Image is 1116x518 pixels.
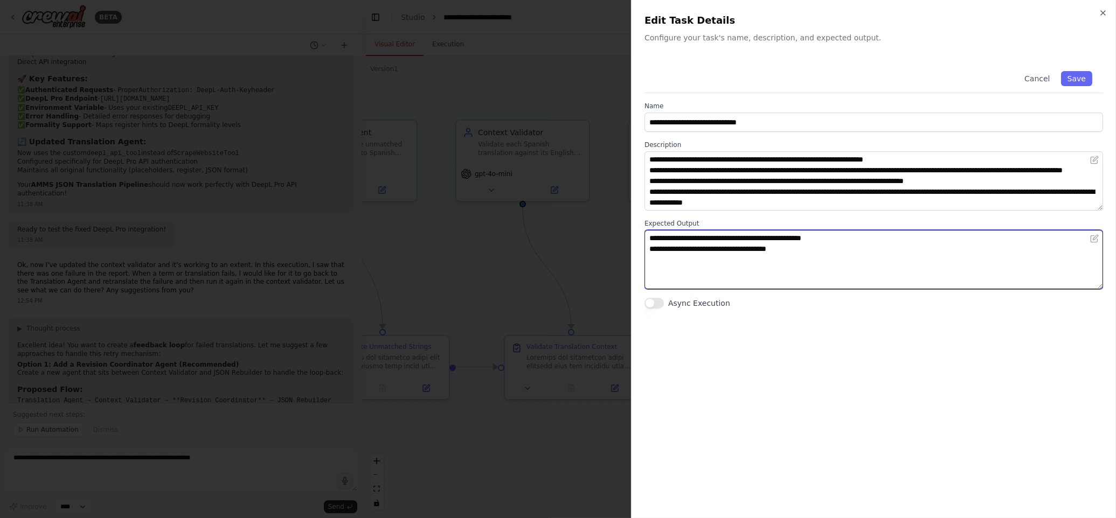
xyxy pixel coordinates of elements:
h2: Edit Task Details [644,13,1103,28]
button: Save [1061,71,1092,86]
button: Cancel [1018,71,1056,86]
label: Expected Output [644,219,1103,228]
label: Name [644,102,1103,110]
button: Open in editor [1088,153,1101,166]
label: Description [644,141,1103,149]
button: Open in editor [1088,232,1101,245]
label: Async Execution [668,298,730,309]
p: Configure your task's name, description, and expected output. [644,32,1103,43]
